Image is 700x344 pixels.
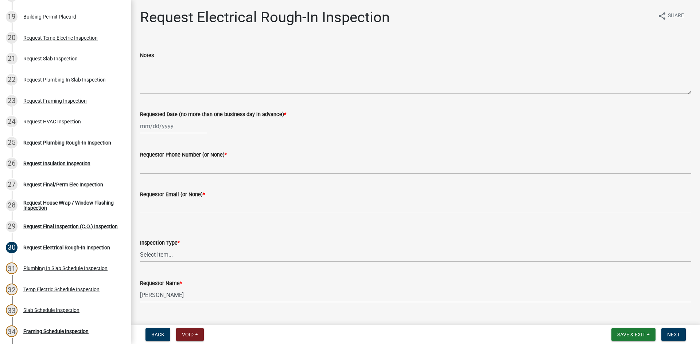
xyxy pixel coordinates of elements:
[6,221,17,232] div: 29
[6,242,17,253] div: 30
[611,328,656,341] button: Save & Exit
[23,77,106,82] div: Request Plumbing In Slab Inspection
[140,192,205,197] label: Requestor Email (or None)
[23,98,87,103] div: Request Framing Inspection
[652,9,690,23] button: shareShare
[6,284,17,295] div: 32
[658,12,666,20] i: share
[23,14,76,19] div: Building Permit Placard
[23,308,79,313] div: Slab Schedule Inspection
[23,224,118,229] div: Request Final Inspection (C.O.) Inspection
[23,140,111,145] div: Request Plumbing Rough-In Inspection
[6,74,17,86] div: 22
[140,119,207,134] input: mm/dd/yyyy
[23,287,100,292] div: Temp Electric Schedule Inspection
[23,119,81,124] div: Request HVAC Inspection
[23,182,103,187] div: Request Final/Perm Elec Inspection
[23,161,90,166] div: Request Insulation Inspection
[23,329,89,334] div: Framing Schedule Inspection
[6,158,17,169] div: 26
[23,245,110,250] div: Request Electrical Rough-In Inspection
[6,53,17,64] div: 21
[140,241,180,246] label: Inspection Type
[145,328,170,341] button: Back
[6,137,17,149] div: 25
[6,116,17,127] div: 24
[6,95,17,107] div: 23
[6,179,17,190] div: 27
[6,199,17,211] div: 28
[6,11,17,23] div: 19
[668,12,684,20] span: Share
[140,112,286,117] label: Requested Date (no more than one business day in advance)
[23,266,108,271] div: Plumbing In Slab Schedule Inspection
[6,325,17,337] div: 34
[151,332,164,337] span: Back
[23,56,78,61] div: Request Slab Inspection
[140,153,227,158] label: Requestor Phone Number (or None)
[140,53,154,58] label: Notes
[140,9,390,26] h1: Request Electrical Rough-In Inspection
[617,332,645,337] span: Save & Exit
[176,328,204,341] button: Void
[661,328,686,341] button: Next
[140,281,182,286] label: Requestor Name
[6,304,17,316] div: 33
[23,35,98,40] div: Request Temp Electric Inspection
[182,332,194,337] span: Void
[6,262,17,274] div: 31
[667,332,680,337] span: Next
[23,200,120,210] div: Request House Wrap / Window Flashing Inspection
[6,32,17,44] div: 20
